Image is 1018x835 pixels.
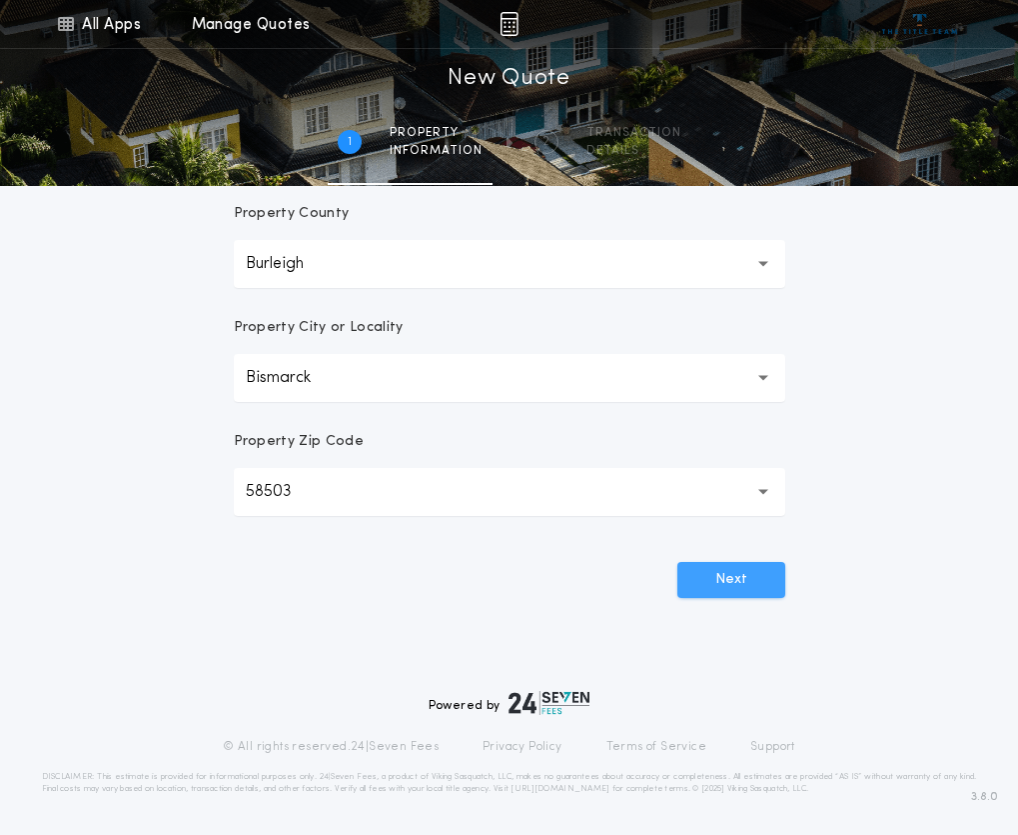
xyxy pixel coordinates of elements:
[246,366,343,390] p: Bismarck
[390,143,483,159] span: information
[500,12,518,36] img: img
[390,125,483,141] span: Property
[234,240,785,288] button: Burleigh
[246,480,324,504] p: 58503
[971,788,998,806] span: 3.8.0
[509,691,590,715] img: logo
[429,691,590,715] div: Powered by
[234,204,350,224] p: Property County
[348,134,352,150] h2: 1
[448,63,569,95] h1: New Quote
[586,143,681,159] span: details
[677,562,785,598] button: Next
[246,252,336,276] p: Burleigh
[586,125,681,141] span: Transaction
[510,785,609,793] a: [URL][DOMAIN_NAME]
[42,771,977,795] p: DISCLAIMER: This estimate is provided for informational purposes only. 24|Seven Fees, a product o...
[234,354,785,402] button: Bismarck
[234,318,404,338] p: Property City or Locality
[606,739,706,755] a: Terms of Service
[750,739,795,755] a: Support
[882,14,957,34] img: vs-icon
[234,432,364,452] p: Property Zip Code
[483,739,562,755] a: Privacy Policy
[234,468,785,516] button: 58503
[542,134,549,150] h2: 2
[223,739,439,755] p: © All rights reserved. 24|Seven Fees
